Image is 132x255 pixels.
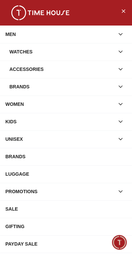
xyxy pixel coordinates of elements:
[7,5,74,20] img: ...
[9,63,115,75] div: Accessories
[5,185,115,198] div: PROMOTIONS
[5,133,115,145] div: UNISEX
[112,235,127,250] div: Chat Widget
[5,220,127,232] div: GIFTING
[5,151,127,163] div: BRANDS
[9,46,115,58] div: Watches
[5,28,115,40] div: MEN
[5,168,127,180] div: LUGGAGE
[5,238,127,250] div: PAYDAY SALE
[5,203,127,215] div: SALE
[118,5,129,16] button: Close Menu
[5,98,115,110] div: WOMEN
[9,81,115,93] div: Brands
[5,116,115,128] div: KIDS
